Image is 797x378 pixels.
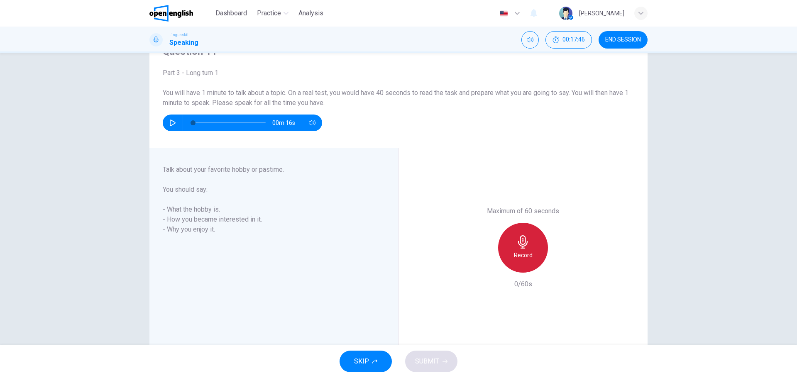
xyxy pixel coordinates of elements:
h6: - What the hobby is. [163,205,375,215]
img: Profile picture [559,7,572,20]
button: SKIP [340,351,392,372]
div: Hide [545,31,592,49]
span: Analysis [298,8,323,18]
img: OpenEnglish logo [149,5,193,22]
h1: Speaking [169,38,198,48]
h6: 0/60s [514,279,532,289]
div: Mute [521,31,539,49]
div: [PERSON_NAME] [579,8,624,18]
button: Record [498,223,548,273]
h6: Talk about your favorite hobby or pastime. [163,165,375,175]
button: 00:17:46 [545,31,592,49]
span: 00:17:46 [562,37,585,43]
span: Linguaskill [169,32,190,38]
h6: - Why you enjoy it. [163,224,375,234]
button: Practice [254,6,292,21]
button: END SESSION [599,31,648,49]
span: You will have 1 minute to talk about a topic. On a real test, you would have 40 seconds to read t... [163,89,628,107]
h6: Record [514,250,533,260]
span: Dashboard [215,8,247,18]
span: 00m 16s [272,115,302,131]
h6: You should say: [163,185,375,195]
span: SKIP [354,356,369,367]
span: END SESSION [605,37,641,43]
button: Dashboard [212,6,250,21]
a: OpenEnglish logo [149,5,212,22]
button: Analysis [295,6,327,21]
span: Part 3 - Long turn 1 [163,69,218,77]
h6: Maximum of 60 seconds [487,206,559,216]
h6: - How you became interested in it. [163,215,375,224]
span: Practice [257,8,281,18]
img: en [499,10,509,17]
